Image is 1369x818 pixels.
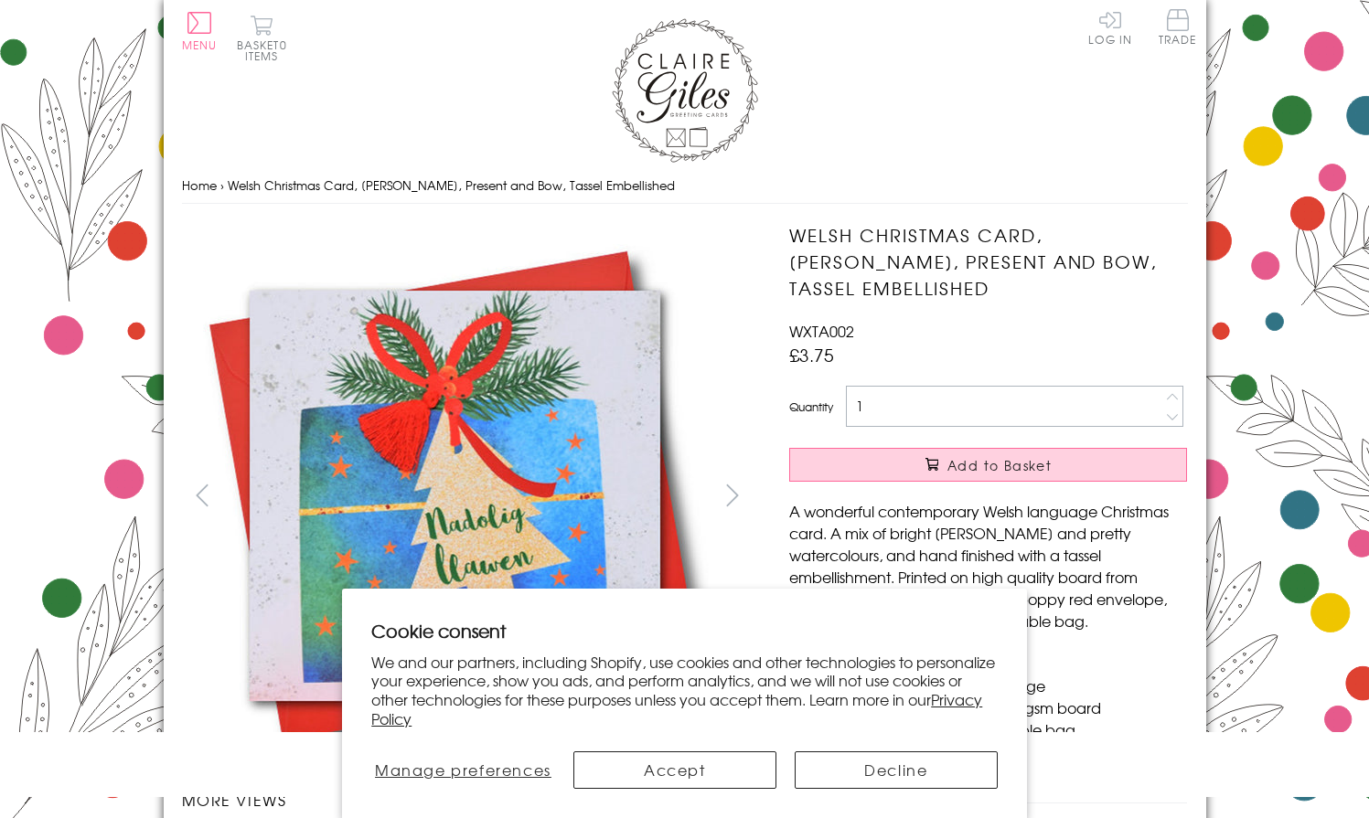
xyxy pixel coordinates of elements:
span: £3.75 [789,342,834,367]
span: Manage preferences [375,759,551,781]
button: Manage preferences [371,751,554,789]
span: Trade [1159,9,1197,45]
img: Claire Giles Greetings Cards [612,18,758,163]
h2: Cookie consent [371,618,998,643]
img: Welsh Christmas Card, Nadolig Llawen, Present and Bow, Tassel Embellished [753,222,1301,770]
h1: Welsh Christmas Card, [PERSON_NAME], Present and Bow, Tassel Embellished [789,222,1187,301]
a: Privacy Policy [371,688,982,729]
a: Trade [1159,9,1197,48]
span: Menu [182,37,218,53]
img: Welsh Christmas Card, Nadolig Llawen, Present and Bow, Tassel Embellished [181,222,730,770]
span: Add to Basket [947,456,1052,474]
h3: More views [182,789,754,811]
a: Home [182,176,217,194]
span: › [220,176,224,194]
p: A wonderful contemporary Welsh language Christmas card. A mix of bright [PERSON_NAME] and pretty ... [789,500,1187,632]
span: 0 items [245,37,287,64]
button: Menu [182,12,218,50]
p: We and our partners, including Shopify, use cookies and other technologies to personalize your ex... [371,653,998,728]
button: next [711,474,753,515]
nav: breadcrumbs [182,167,1188,205]
span: WXTA002 [789,320,854,342]
button: Basket0 items [237,15,287,61]
label: Quantity [789,398,833,415]
span: Welsh Christmas Card, [PERSON_NAME], Present and Bow, Tassel Embellished [228,176,675,194]
a: Log In [1088,9,1132,45]
button: Add to Basket [789,448,1187,482]
button: Decline [795,751,998,789]
button: Accept [573,751,776,789]
button: prev [182,474,223,515]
